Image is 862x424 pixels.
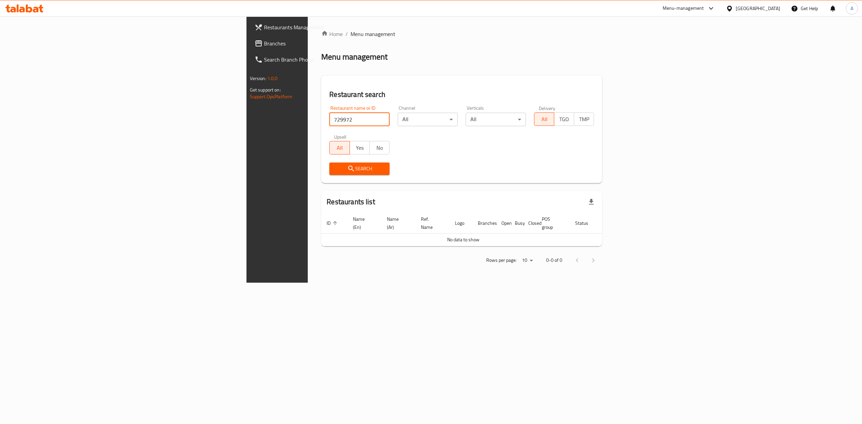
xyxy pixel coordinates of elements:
[486,256,517,264] p: Rows per page:
[249,51,391,68] a: Search Branch Phone
[329,141,350,154] button: All
[327,197,375,207] h2: Restaurants list
[369,141,390,154] button: No
[335,165,384,173] span: Search
[329,90,594,100] h2: Restaurant search
[523,213,536,234] th: Closed
[509,213,523,234] th: Busy
[583,194,599,210] div: Export file
[264,39,385,47] span: Branches
[387,215,407,231] span: Name (Ar)
[554,112,574,126] button: TGO
[267,74,278,83] span: 1.0.0
[472,213,496,234] th: Branches
[466,113,526,126] div: All
[736,5,780,12] div: [GEOGRAPHIC_DATA]
[537,114,552,124] span: All
[398,113,458,126] div: All
[329,163,390,175] button: Search
[321,30,602,38] nav: breadcrumb
[577,114,591,124] span: TMP
[353,215,373,231] span: Name (En)
[372,143,387,153] span: No
[575,219,597,227] span: Status
[542,215,562,231] span: POS group
[250,92,293,101] a: Support.OpsPlatform
[557,114,571,124] span: TGO
[350,141,370,154] button: Yes
[450,213,472,234] th: Logo
[334,134,346,139] label: Upsell
[851,5,853,12] span: A
[534,112,554,126] button: All
[574,112,594,126] button: TMP
[546,256,562,264] p: 0-0 of 0
[327,219,339,227] span: ID
[447,235,479,244] span: No data to show
[519,255,535,266] div: Rows per page:
[329,113,390,126] input: Search for restaurant name or ID..
[264,56,385,64] span: Search Branch Phone
[249,35,391,51] a: Branches
[421,215,441,231] span: Ref. Name
[250,85,281,94] span: Get support on:
[321,213,628,246] table: enhanced table
[332,143,347,153] span: All
[539,106,556,110] label: Delivery
[353,143,367,153] span: Yes
[264,23,385,31] span: Restaurants Management
[663,4,704,12] div: Menu-management
[250,74,266,83] span: Version:
[496,213,509,234] th: Open
[249,19,391,35] a: Restaurants Management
